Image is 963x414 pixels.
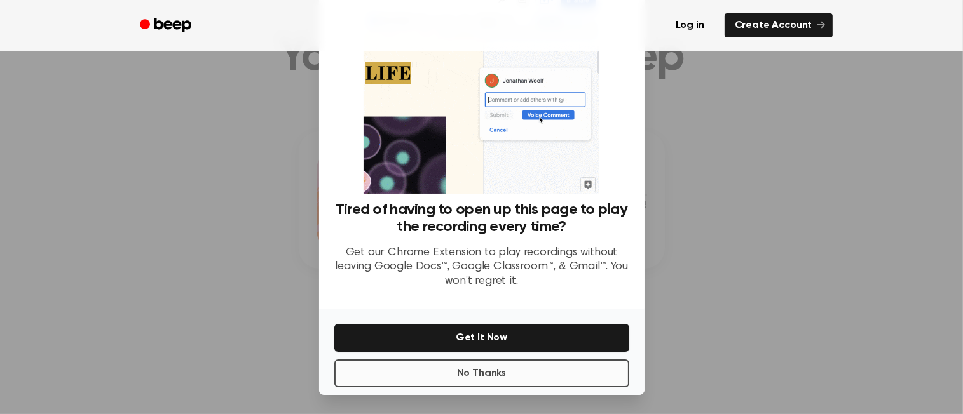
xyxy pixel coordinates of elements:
button: Get It Now [334,324,629,352]
p: Get our Chrome Extension to play recordings without leaving Google Docs™, Google Classroom™, & Gm... [334,246,629,289]
button: No Thanks [334,359,629,387]
h3: Tired of having to open up this page to play the recording every time? [334,201,629,236]
a: Beep [131,13,203,38]
a: Log in [663,11,717,40]
a: Create Account [725,13,833,37]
